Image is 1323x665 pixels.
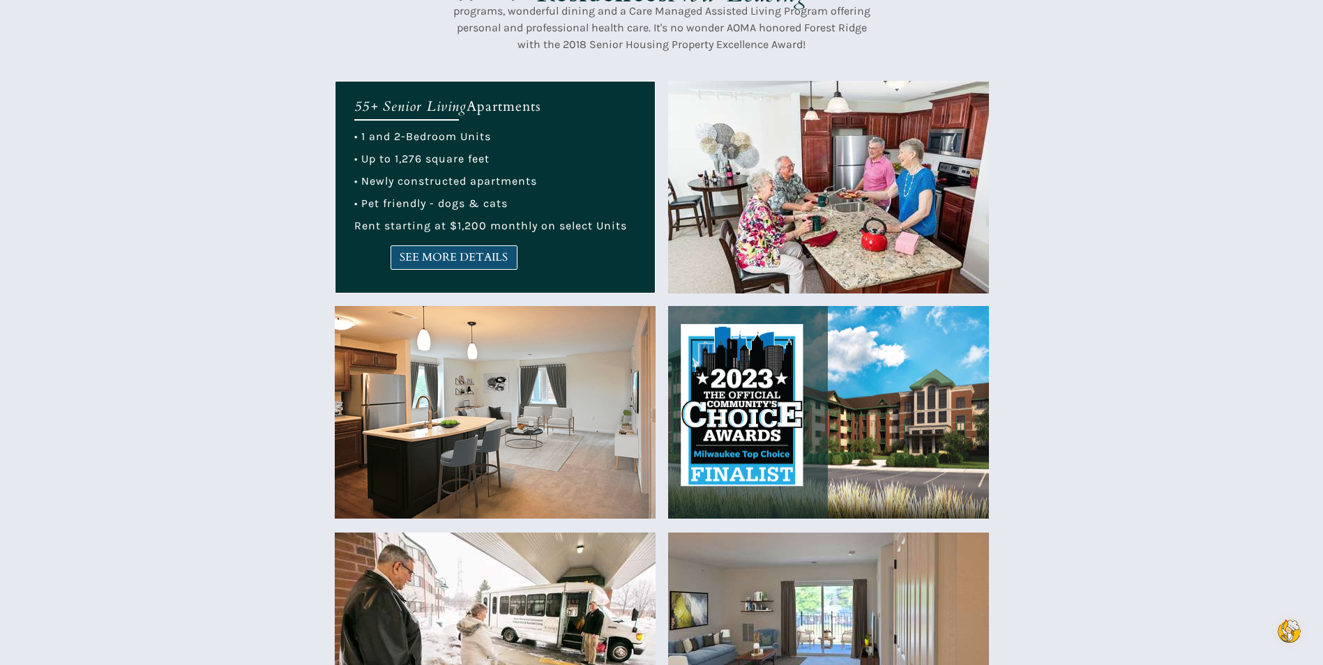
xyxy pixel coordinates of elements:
span: Rent starting at $1,200 monthly on select Units [354,219,627,232]
a: SEE MORE DETAILS [391,245,517,270]
em: 55+ Senior Living [354,97,467,116]
span: Apartments [467,97,541,116]
span: • Up to 1,276 square feet [354,152,490,165]
span: • Pet friendly - dogs & cats [354,197,508,210]
span: • Newly constructed apartments [354,174,537,188]
span: SEE MORE DETAILS [391,251,517,264]
span: • 1 and 2-Bedroom Units [354,130,491,143]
